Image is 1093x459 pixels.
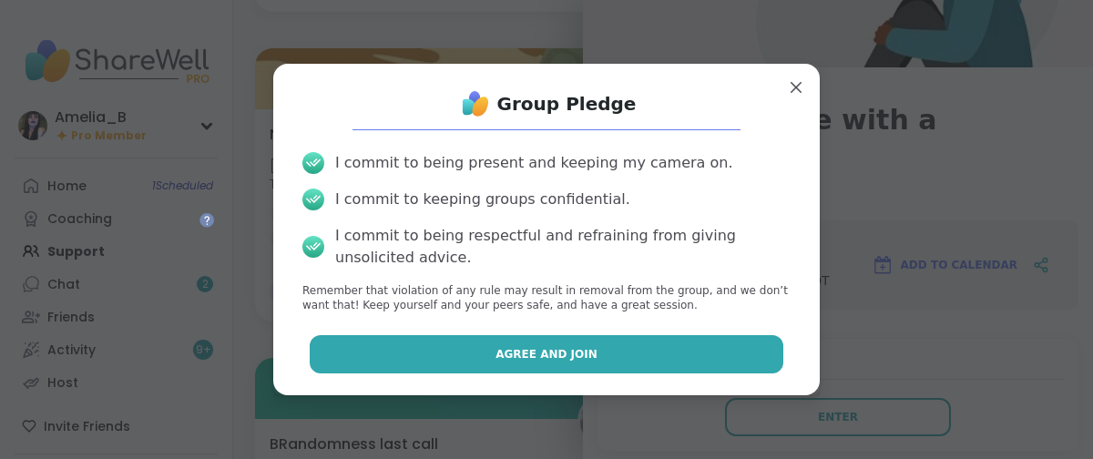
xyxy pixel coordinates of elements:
div: I commit to keeping groups confidential. [335,189,630,210]
div: I commit to being respectful and refraining from giving unsolicited advice. [335,225,791,269]
h1: Group Pledge [497,91,637,117]
p: Remember that violation of any rule may result in removal from the group, and we don’t want that!... [302,283,791,314]
button: Agree and Join [310,335,784,373]
img: ShareWell Logo [457,86,494,122]
div: I commit to being present and keeping my camera on. [335,152,732,174]
span: Agree and Join [495,346,598,362]
iframe: Spotlight [199,213,214,228]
